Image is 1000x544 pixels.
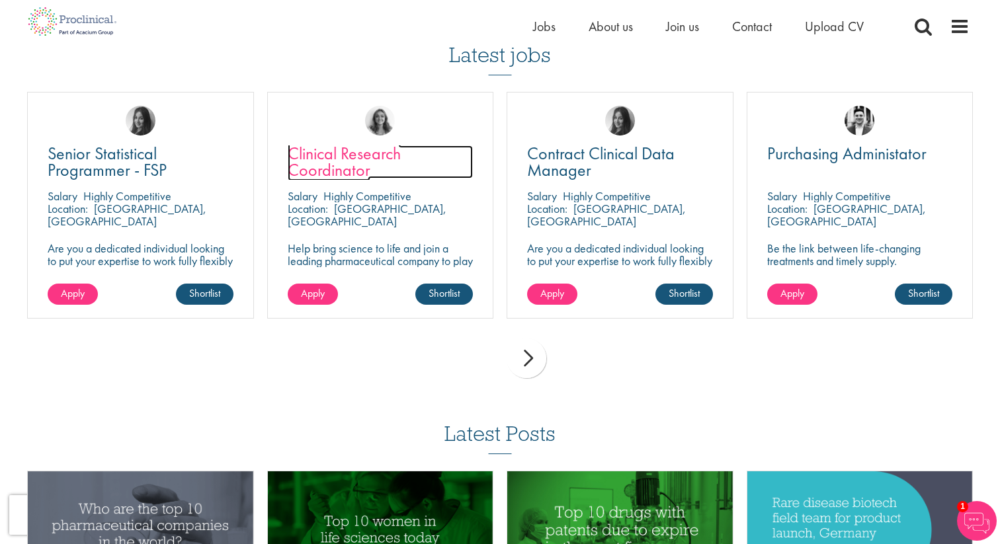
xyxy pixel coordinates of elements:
[9,495,179,535] iframe: reCAPTCHA
[415,284,473,305] a: Shortlist
[527,145,713,178] a: Contract Clinical Data Manager
[767,284,817,305] a: Apply
[527,242,713,280] p: Are you a dedicated individual looking to put your expertise to work fully flexibly in a remote p...
[605,106,635,136] img: Heidi Hennigan
[288,145,474,178] a: Clinical Research Coordinator
[767,188,797,204] span: Salary
[767,242,953,267] p: Be the link between life-changing treatments and timely supply.
[48,242,233,280] p: Are you a dedicated individual looking to put your expertise to work fully flexibly in a remote p...
[301,286,325,300] span: Apply
[767,142,927,165] span: Purchasing Administator
[83,188,171,204] p: Highly Competitive
[845,106,874,136] img: Edward Little
[589,18,633,35] a: About us
[527,201,686,229] p: [GEOGRAPHIC_DATA], [GEOGRAPHIC_DATA]
[288,188,317,204] span: Salary
[780,286,804,300] span: Apply
[527,201,567,216] span: Location:
[767,201,808,216] span: Location:
[666,18,699,35] a: Join us
[48,142,167,181] span: Senior Statistical Programmer - FSP
[288,201,446,229] p: [GEOGRAPHIC_DATA], [GEOGRAPHIC_DATA]
[767,145,953,162] a: Purchasing Administator
[61,286,85,300] span: Apply
[48,145,233,178] a: Senior Statistical Programmer - FSP
[48,201,206,229] p: [GEOGRAPHIC_DATA], [GEOGRAPHIC_DATA]
[48,284,98,305] a: Apply
[126,106,155,136] img: Heidi Hennigan
[527,284,577,305] a: Apply
[895,284,952,305] a: Shortlist
[449,11,551,75] h3: Latest jobs
[323,188,411,204] p: Highly Competitive
[655,284,713,305] a: Shortlist
[288,284,338,305] a: Apply
[288,142,401,181] span: Clinical Research Coordinator
[288,201,328,216] span: Location:
[176,284,233,305] a: Shortlist
[365,106,395,136] img: Jackie Cerchio
[527,188,557,204] span: Salary
[563,188,651,204] p: Highly Competitive
[805,18,864,35] a: Upload CV
[540,286,564,300] span: Apply
[957,501,968,512] span: 1
[767,201,926,229] p: [GEOGRAPHIC_DATA], [GEOGRAPHIC_DATA]
[444,422,556,454] h3: Latest Posts
[507,338,546,378] div: next
[533,18,556,35] a: Jobs
[527,142,675,181] span: Contract Clinical Data Manager
[732,18,772,35] a: Contact
[48,201,88,216] span: Location:
[803,188,891,204] p: Highly Competitive
[957,501,997,541] img: Chatbot
[48,188,77,204] span: Salary
[288,242,474,305] p: Help bring science to life and join a leading pharmaceutical company to play a key role in delive...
